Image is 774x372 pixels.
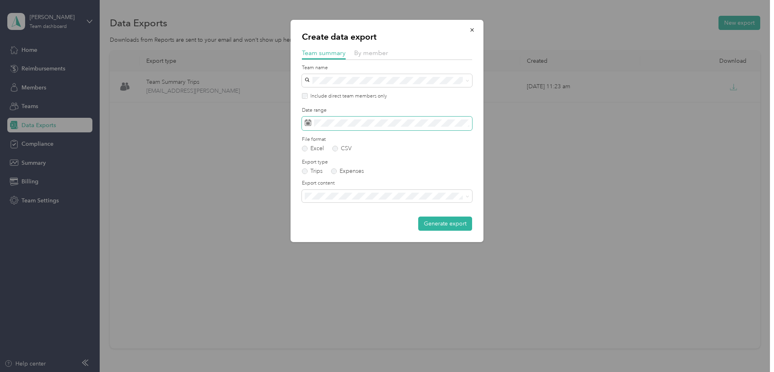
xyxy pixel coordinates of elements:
[302,31,472,43] p: Create data export
[302,64,472,72] label: Team name
[302,180,472,187] label: Export content
[302,146,324,151] label: Excel
[331,168,364,174] label: Expenses
[302,136,472,143] label: File format
[332,146,352,151] label: CSV
[418,217,472,231] button: Generate export
[302,49,346,57] span: Team summary
[729,327,774,372] iframe: Everlance-gr Chat Button Frame
[354,49,388,57] span: By member
[302,159,472,166] label: Export type
[302,107,472,114] label: Date range
[302,168,323,174] label: Trips
[308,93,387,100] label: Include direct team members only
